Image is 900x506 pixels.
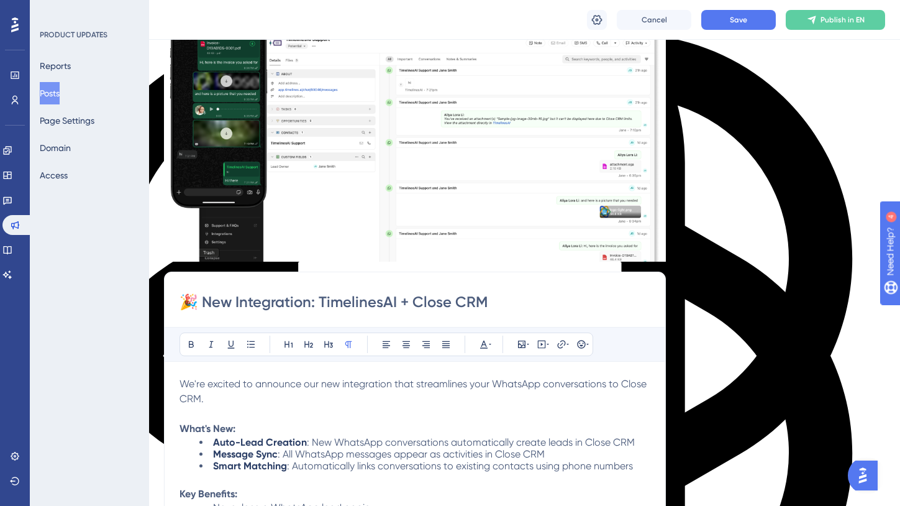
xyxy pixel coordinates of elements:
span: Save [730,15,747,25]
span: Publish in EN [820,15,865,25]
span: : All WhatsApp messages appear as activities in Close CRM [278,448,545,460]
button: Save [701,10,776,30]
span: : Automatically links conversations to existing contacts using phone numbers [287,460,633,472]
strong: What's New: [180,423,235,435]
button: Posts [40,82,60,104]
button: Access [40,164,68,186]
strong: Smart Matching [213,460,287,472]
span: : New WhatsApp conversations automatically create leads in Close CRM [307,436,635,448]
div: 4 [86,6,90,16]
div: PRODUCT UPDATES [40,30,107,40]
input: Post Title [180,292,650,312]
span: We're excited to announce our new integration that streamlines your WhatsApp conversations to Clo... [180,378,649,405]
button: Cancel [617,10,691,30]
button: Domain [40,137,71,159]
button: Page Settings [40,109,94,132]
strong: Key Benefits: [180,488,237,500]
button: Reports [40,55,71,77]
span: Cancel [642,15,667,25]
strong: Auto-Lead Creation [213,436,307,448]
iframe: UserGuiding AI Assistant Launcher [848,457,885,494]
button: Publish in EN [786,10,885,30]
strong: Message Sync [213,448,278,460]
span: Need Help? [29,3,78,18]
img: file-1754391242119.png [164,13,666,262]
